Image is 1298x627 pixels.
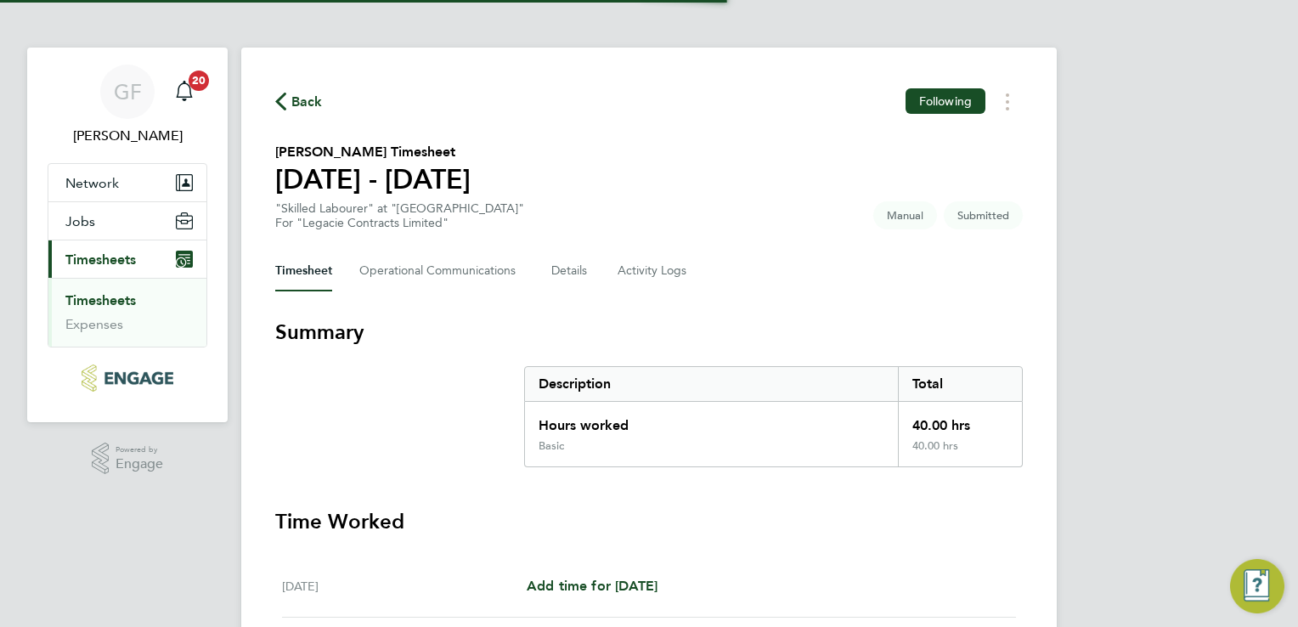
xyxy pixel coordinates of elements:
button: Network [48,164,206,201]
button: Timesheets [48,240,206,278]
button: Following [906,88,985,114]
h2: [PERSON_NAME] Timesheet [275,142,471,162]
span: Back [291,92,323,112]
div: [DATE] [282,576,527,596]
span: Network [65,175,119,191]
button: Engage Resource Center [1230,559,1284,613]
button: Timesheet [275,251,332,291]
span: Jobs [65,213,95,229]
span: Timesheets [65,251,136,268]
span: Powered by [116,443,163,457]
button: Timesheets Menu [992,88,1023,115]
div: Total [898,367,1022,401]
a: Add time for [DATE] [527,576,657,596]
div: "Skilled Labourer" at "[GEOGRAPHIC_DATA]" [275,201,524,230]
div: Basic [539,439,564,453]
span: Add time for [DATE] [527,578,657,594]
span: Garry Flaherty [48,126,207,146]
span: GF [114,81,142,103]
a: Go to home page [48,364,207,392]
a: Expenses [65,316,123,332]
button: Operational Communications [359,251,524,291]
h1: [DATE] - [DATE] [275,162,471,196]
a: 20 [167,65,201,119]
img: legacie-logo-retina.png [82,364,172,392]
span: 20 [189,71,209,91]
div: Timesheets [48,278,206,347]
a: Timesheets [65,292,136,308]
button: Back [275,91,323,112]
div: For "Legacie Contracts Limited" [275,216,524,230]
button: Jobs [48,202,206,240]
a: Powered byEngage [92,443,164,475]
div: 40.00 hrs [898,439,1022,466]
a: GF[PERSON_NAME] [48,65,207,146]
span: This timesheet was manually created. [873,201,937,229]
div: Hours worked [525,402,898,439]
button: Activity Logs [618,251,689,291]
nav: Main navigation [27,48,228,422]
span: Following [919,93,972,109]
div: Summary [524,366,1023,467]
h3: Time Worked [275,508,1023,535]
div: 40.00 hrs [898,402,1022,439]
span: This timesheet is Submitted. [944,201,1023,229]
div: Description [525,367,898,401]
button: Details [551,251,590,291]
span: Engage [116,457,163,472]
h3: Summary [275,319,1023,346]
